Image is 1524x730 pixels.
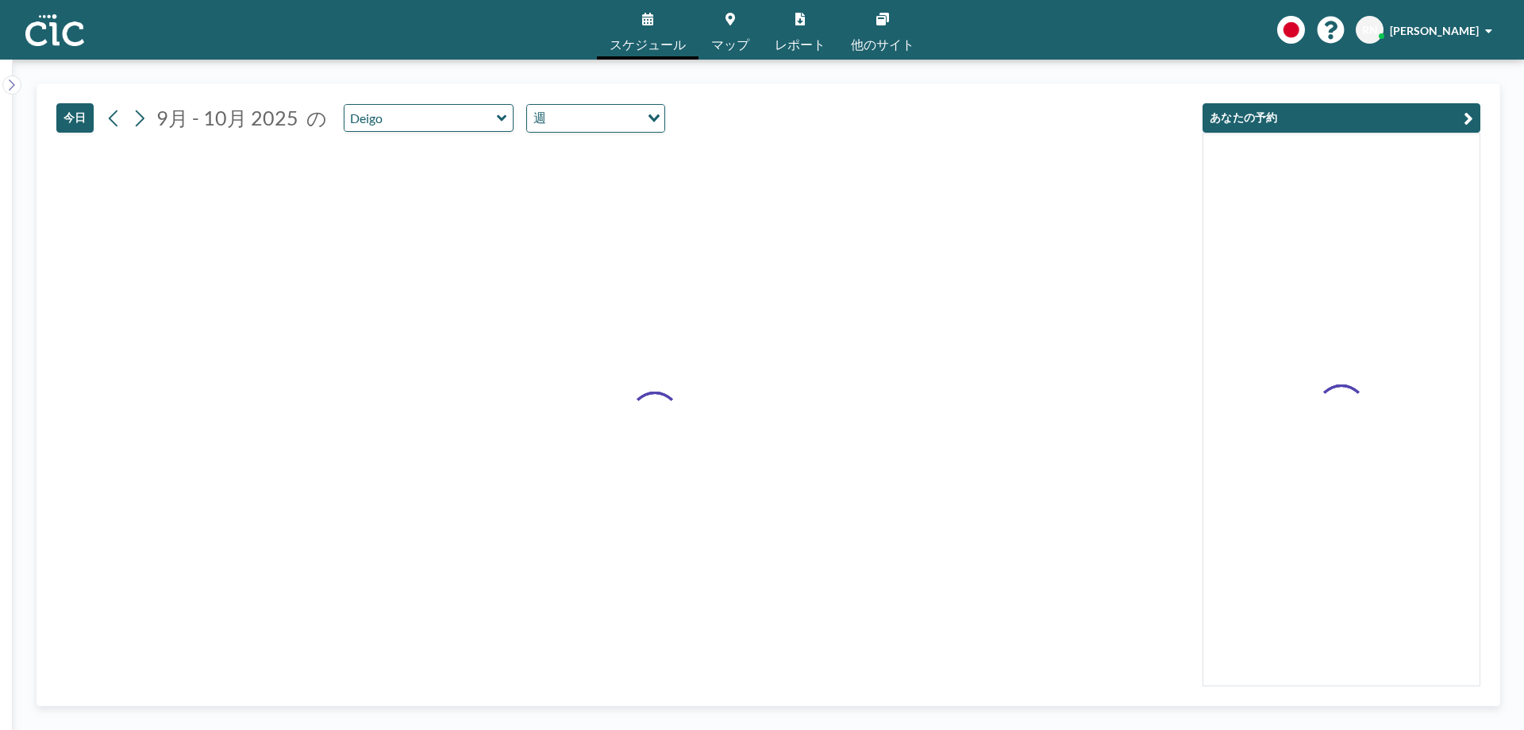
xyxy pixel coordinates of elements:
[25,14,84,46] img: organization-logo
[1203,103,1480,133] button: あなたの予約
[527,105,664,132] div: Search for option
[551,108,638,129] input: Search for option
[156,106,298,129] span: 9月 - 10月 2025
[1390,24,1479,37] span: [PERSON_NAME]
[344,105,497,131] input: Deigo
[56,103,94,133] button: 今日
[1362,23,1378,37] span: RN
[851,38,914,51] span: 他のサイト
[530,108,549,129] span: 週
[610,38,686,51] span: スケジュール
[306,106,327,130] span: の
[711,38,749,51] span: マップ
[775,38,825,51] span: レポート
